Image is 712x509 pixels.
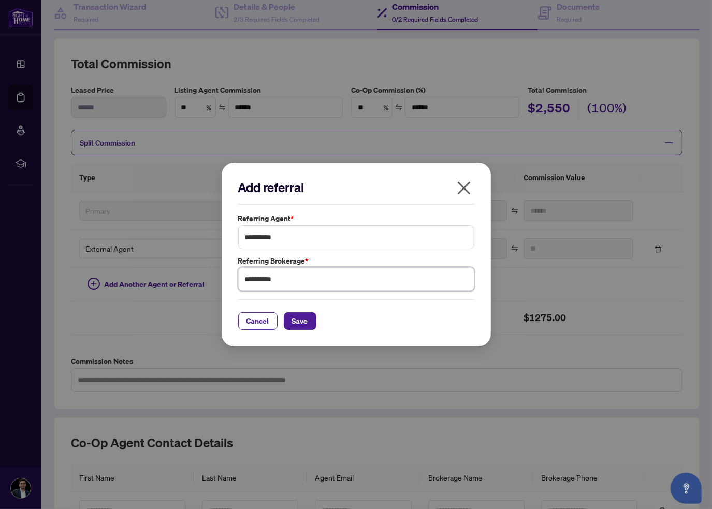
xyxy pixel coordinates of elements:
[238,255,474,267] label: Referring Brokerage
[238,213,474,224] label: Referring Agent
[671,473,702,504] button: Open asap
[238,312,278,330] button: Cancel
[292,313,308,329] span: Save
[238,179,474,196] h2: Add referral
[284,312,316,330] button: Save
[456,180,472,196] span: close
[246,313,269,329] span: Cancel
